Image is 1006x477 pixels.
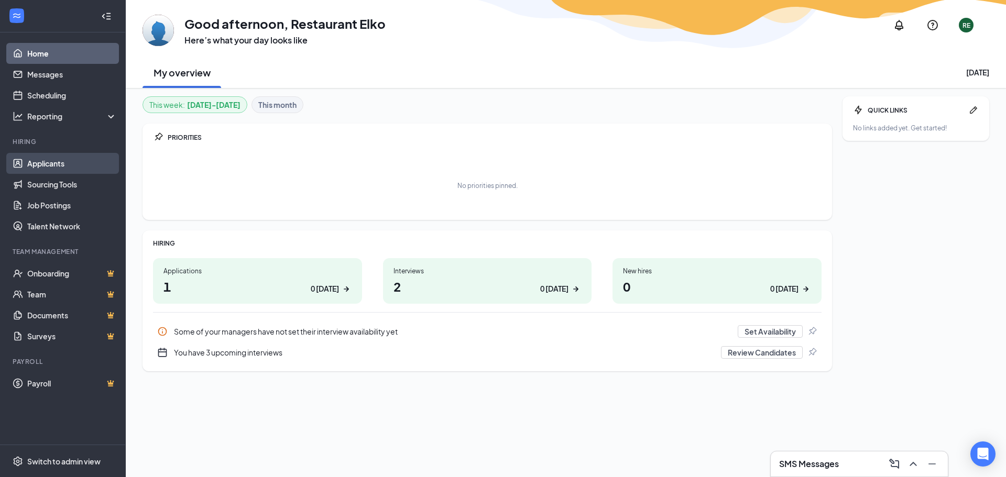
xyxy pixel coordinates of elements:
div: 0 [DATE] [540,283,568,294]
button: Review Candidates [721,346,803,359]
a: Applications10 [DATE]ArrowRight [153,258,362,304]
svg: Pin [807,347,817,358]
a: Job Postings [27,195,117,216]
button: Minimize [923,456,939,472]
a: Home [27,43,117,64]
a: DocumentsCrown [27,305,117,326]
svg: Pin [153,132,163,142]
svg: Minimize [926,458,938,470]
button: Set Availability [738,325,803,338]
div: Open Intercom Messenger [970,441,996,467]
div: You have 3 upcoming interviews [174,347,715,358]
h3: SMS Messages [779,458,839,470]
a: SurveysCrown [27,326,117,347]
a: InfoSome of your managers have not set their interview availability yetSet AvailabilityPin [153,321,822,342]
div: You have 3 upcoming interviews [153,342,822,363]
div: Some of your managers have not set their interview availability yet [153,321,822,342]
a: New hires00 [DATE]ArrowRight [613,258,822,304]
svg: WorkstreamLogo [12,10,22,21]
h2: My overview [154,66,211,79]
a: Scheduling [27,85,117,106]
svg: ComposeMessage [888,458,901,470]
svg: ChevronUp [907,458,920,470]
div: Payroll [13,357,115,366]
a: Sourcing Tools [27,174,117,195]
svg: Info [157,326,168,337]
button: ComposeMessage [885,456,902,472]
div: No priorities pinned. [457,181,518,190]
svg: Analysis [13,111,23,121]
div: This week : [149,99,240,110]
div: [DATE] [966,67,989,77]
a: CalendarNewYou have 3 upcoming interviewsReview CandidatesPin [153,342,822,363]
img: Restaurant Elko [143,15,174,46]
svg: ArrowRight [341,284,352,294]
a: OnboardingCrown [27,263,117,284]
div: Team Management [13,247,115,256]
div: Some of your managers have not set their interview availability yet [174,326,731,337]
div: Interviews [393,267,582,275]
div: Applications [163,267,352,275]
b: [DATE] - [DATE] [187,99,240,110]
svg: ArrowRight [571,284,581,294]
h1: 2 [393,278,582,295]
a: PayrollCrown [27,373,117,394]
a: Talent Network [27,216,117,237]
button: ChevronUp [904,456,921,472]
svg: Pen [968,105,979,115]
svg: QuestionInfo [926,19,939,31]
div: PRIORITIES [168,133,822,142]
svg: ArrowRight [801,284,811,294]
svg: Collapse [101,11,112,21]
h1: Good afternoon, Restaurant Elko [184,15,386,32]
div: 0 [DATE] [311,283,339,294]
div: Hiring [13,137,115,146]
div: 0 [DATE] [770,283,799,294]
div: HIRING [153,239,822,248]
div: Reporting [27,111,117,121]
svg: Bolt [853,105,863,115]
svg: Pin [807,326,817,337]
h3: Here’s what your day looks like [184,35,386,46]
div: QUICK LINKS [868,106,964,115]
div: No links added yet. Get started! [853,124,979,132]
h1: 0 [623,278,811,295]
svg: CalendarNew [157,347,168,358]
div: New hires [623,267,811,275]
a: Messages [27,64,117,85]
a: Interviews20 [DATE]ArrowRight [383,258,592,304]
div: RE [963,21,970,30]
div: Switch to admin view [27,456,101,467]
a: Applicants [27,153,117,174]
a: TeamCrown [27,284,117,305]
h1: 1 [163,278,352,295]
svg: Notifications [893,19,905,31]
b: This month [258,99,297,110]
svg: Settings [13,456,23,467]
